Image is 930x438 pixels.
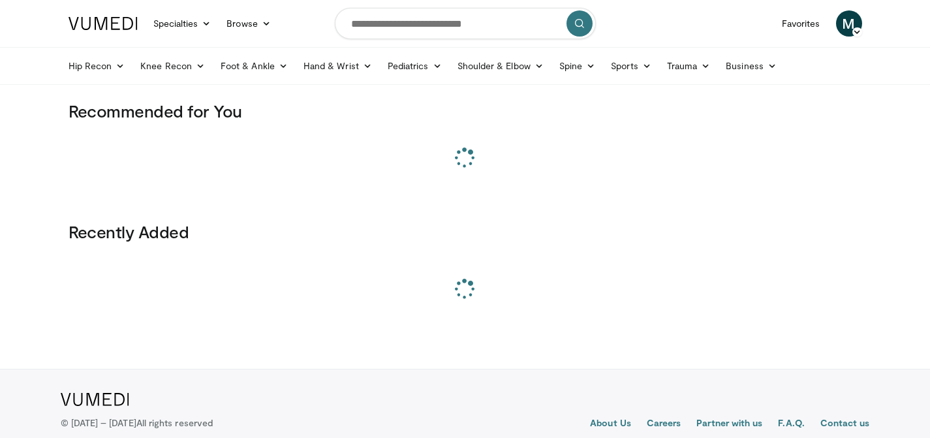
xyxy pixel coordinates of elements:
[774,10,828,37] a: Favorites
[69,101,862,121] h3: Recommended for You
[820,416,870,432] a: Contact us
[219,10,279,37] a: Browse
[69,221,862,242] h3: Recently Added
[603,53,659,79] a: Sports
[69,17,138,30] img: VuMedi Logo
[146,10,219,37] a: Specialties
[659,53,719,79] a: Trauma
[836,10,862,37] a: M
[335,8,596,39] input: Search topics, interventions
[718,53,784,79] a: Business
[590,416,631,432] a: About Us
[296,53,380,79] a: Hand & Wrist
[61,53,133,79] a: Hip Recon
[778,416,804,432] a: F.A.Q.
[450,53,551,79] a: Shoulder & Elbow
[696,416,762,432] a: Partner with us
[380,53,450,79] a: Pediatrics
[61,416,213,430] p: © [DATE] – [DATE]
[61,393,129,406] img: VuMedi Logo
[647,416,681,432] a: Careers
[136,417,213,428] span: All rights reserved
[551,53,603,79] a: Spine
[213,53,296,79] a: Foot & Ankle
[132,53,213,79] a: Knee Recon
